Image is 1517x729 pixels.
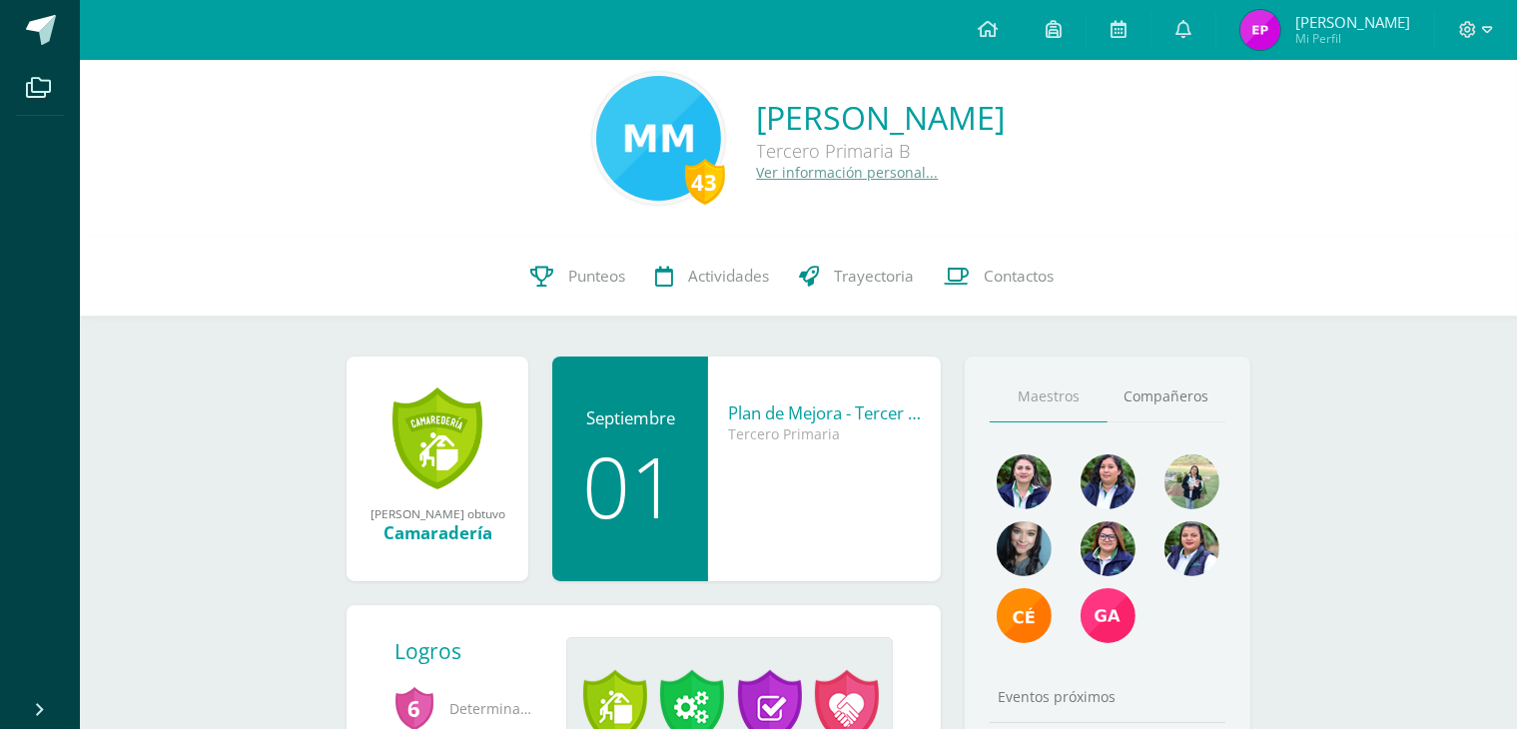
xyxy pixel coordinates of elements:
div: Logros [394,637,550,665]
a: [PERSON_NAME] [757,96,1006,139]
span: Actividades [689,266,770,287]
span: Punteos [569,266,626,287]
img: 70cc21b8d61c418a4b6ede52432d9ed3.png [1081,588,1136,643]
a: Trayectoria [785,237,930,317]
img: 91c334c1b8510fb1e41d2e9774875ec6.png [596,76,721,201]
a: Maestros [990,371,1108,422]
div: 43 [685,159,725,205]
img: 8ac89551984a15469ed46b81d3d3020e.png [1081,454,1136,509]
img: ad3b0ac317b896e7cb345d4eeeb0660e.png [997,521,1052,576]
span: [PERSON_NAME] [1295,12,1410,32]
img: 9fe7580334846c559dff5945f0b8902e.png [997,588,1052,643]
img: 6d5a2fd91923bdcdf6ceb7918d68c7ef.png [997,454,1052,509]
div: Camaradería [367,521,508,544]
div: 01 [572,444,688,528]
a: Actividades [641,237,785,317]
img: d3436a18ae3aecd24c10c88eaa53af22.png [1240,10,1280,50]
div: Septiembre [572,406,688,429]
div: Tercero Primaria [728,424,921,443]
a: Ver información personal... [757,163,939,182]
img: e1d2b937da9f2db62118e6e9d66b26e0.png [1164,521,1219,576]
div: [PERSON_NAME] obtuvo [367,505,508,521]
div: Tercero Primaria B [757,139,1006,163]
span: Trayectoria [835,266,915,287]
span: Contactos [985,266,1055,287]
a: Compañeros [1108,371,1225,422]
a: Contactos [930,237,1070,317]
img: cf67d7227dc04e9ac2421330324811fb.png [1081,521,1136,576]
a: Punteos [516,237,641,317]
div: Plan de Mejora - Tercer Bimestre - VIRTUAL [728,401,921,424]
span: Mi Perfil [1295,30,1410,47]
img: e1ae573c47586dd2899f7bce97e81822.png [1164,454,1219,509]
div: Eventos próximos [990,687,1225,706]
